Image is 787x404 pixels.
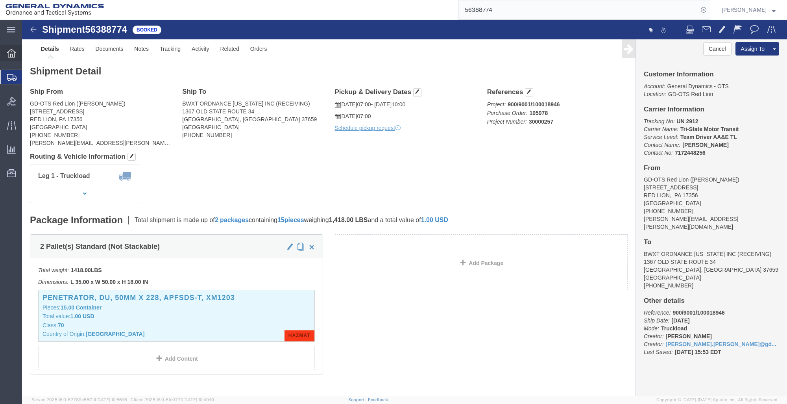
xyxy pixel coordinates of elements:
[722,6,767,14] span: Sharon Dinterman
[96,397,127,402] span: [DATE] 10:56:16
[6,4,104,16] img: logo
[183,397,214,402] span: [DATE] 10:40:19
[348,397,368,402] a: Support
[459,0,698,19] input: Search for shipment number, reference number
[131,397,214,402] span: Client: 2025.16.0-8fc0770
[31,397,127,402] span: Server: 2025.16.0-82789e55714
[368,397,388,402] a: Feedback
[656,397,778,403] span: Copyright © [DATE]-[DATE] Agistix Inc., All Rights Reserved
[721,5,776,15] button: [PERSON_NAME]
[22,20,787,396] iframe: FS Legacy Container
